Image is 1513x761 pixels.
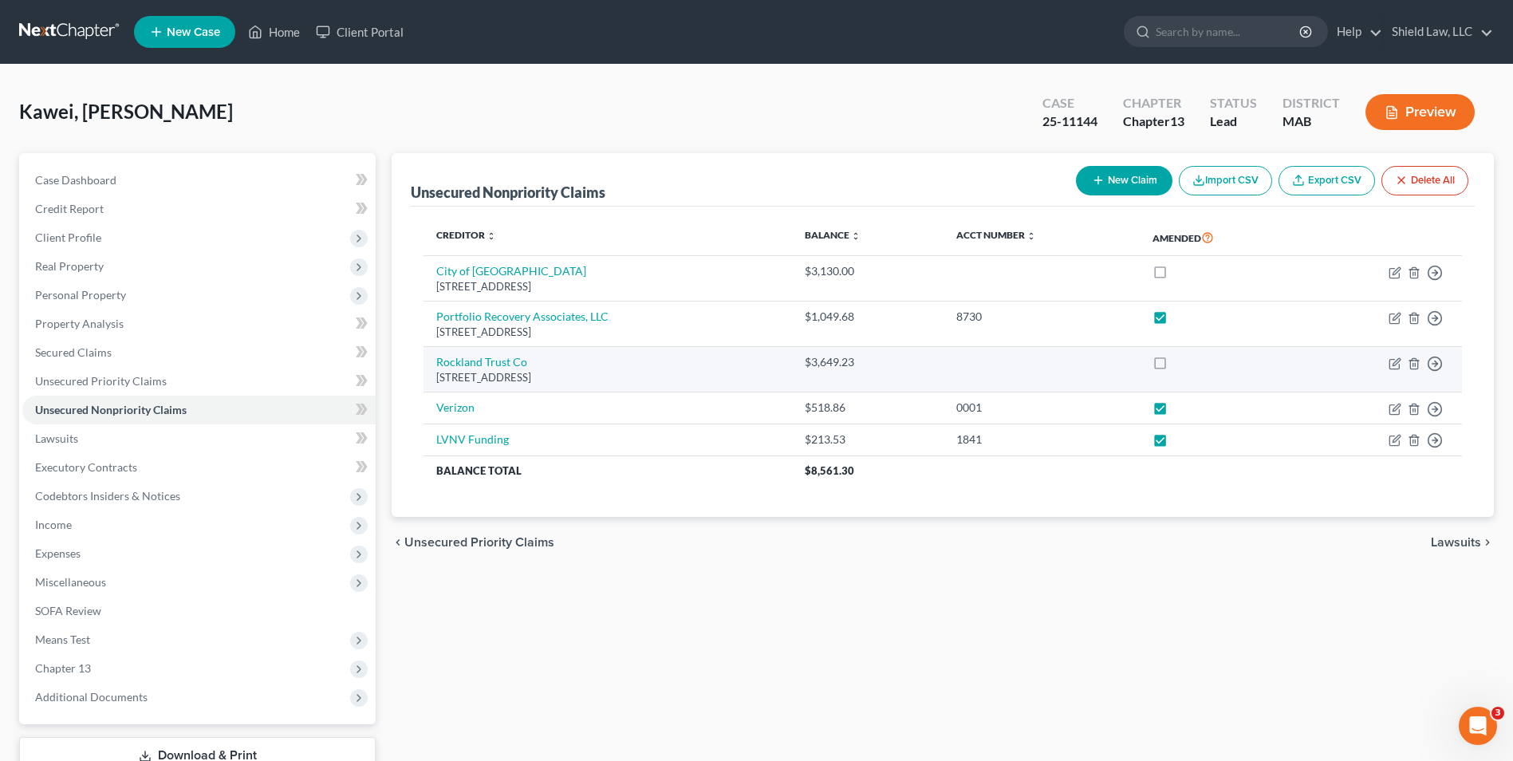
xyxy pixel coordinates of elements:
div: Chapter [1123,112,1184,131]
div: 0001 [956,400,1127,416]
span: Unsecured Priority Claims [404,536,554,549]
a: Balance unfold_more [805,229,861,241]
a: Client Portal [308,18,412,46]
i: chevron_right [1481,536,1494,549]
span: Additional Documents [35,690,148,704]
button: Preview [1365,94,1475,130]
a: Property Analysis [22,310,376,338]
span: Unsecured Nonpriority Claims [35,403,187,416]
a: Creditor unfold_more [436,229,496,241]
button: Lawsuits chevron_right [1431,536,1494,549]
div: $518.86 [805,400,931,416]
span: New Case [167,26,220,38]
span: Real Property [35,259,104,273]
a: Case Dashboard [22,166,376,195]
a: Help [1329,18,1382,46]
div: Status [1210,94,1257,112]
span: Case Dashboard [35,173,116,187]
div: [STREET_ADDRESS] [436,325,779,340]
a: Lawsuits [22,424,376,453]
a: Credit Report [22,195,376,223]
span: Executory Contracts [35,460,137,474]
button: Delete All [1381,166,1468,195]
span: Means Test [35,633,90,646]
a: Shield Law, LLC [1384,18,1493,46]
button: Import CSV [1179,166,1272,195]
a: City of [GEOGRAPHIC_DATA] [436,264,586,278]
div: $1,049.68 [805,309,931,325]
span: Property Analysis [35,317,124,330]
div: $3,130.00 [805,263,931,279]
a: Export CSV [1279,166,1375,195]
th: Amended [1140,219,1302,256]
div: Unsecured Nonpriority Claims [411,183,605,202]
a: Secured Claims [22,338,376,367]
div: [STREET_ADDRESS] [436,370,779,385]
a: LVNV Funding [436,432,509,446]
div: Case [1042,94,1097,112]
a: Acct Number unfold_more [956,229,1036,241]
div: 25-11144 [1042,112,1097,131]
a: Unsecured Priority Claims [22,367,376,396]
iframe: Intercom live chat [1459,707,1497,745]
i: unfold_more [487,231,496,241]
span: Miscellaneous [35,575,106,589]
span: Chapter 13 [35,661,91,675]
div: Chapter [1123,94,1184,112]
span: Client Profile [35,231,101,244]
a: SOFA Review [22,597,376,625]
span: SOFA Review [35,604,101,617]
span: Lawsuits [35,432,78,445]
span: Kawei, [PERSON_NAME] [19,100,233,123]
input: Search by name... [1156,17,1302,46]
span: Lawsuits [1431,536,1481,549]
th: Balance Total [424,456,792,485]
div: Lead [1210,112,1257,131]
span: Credit Report [35,202,104,215]
a: Verizon [436,400,475,414]
div: District [1283,94,1340,112]
i: unfold_more [1026,231,1036,241]
div: 8730 [956,309,1127,325]
div: MAB [1283,112,1340,131]
div: 1841 [956,432,1127,448]
span: $8,561.30 [805,464,854,477]
a: Portfolio Recovery Associates, LLC [436,310,609,323]
i: chevron_left [392,536,404,549]
span: 3 [1491,707,1504,720]
div: $213.53 [805,432,931,448]
button: New Claim [1076,166,1172,195]
span: Codebtors Insiders & Notices [35,489,180,503]
div: $3,649.23 [805,354,931,370]
span: Personal Property [35,288,126,302]
a: Executory Contracts [22,453,376,482]
button: chevron_left Unsecured Priority Claims [392,536,554,549]
span: Secured Claims [35,345,112,359]
div: [STREET_ADDRESS] [436,279,779,294]
i: unfold_more [851,231,861,241]
span: Income [35,518,72,531]
span: 13 [1170,113,1184,128]
a: Unsecured Nonpriority Claims [22,396,376,424]
a: Rockland Trust Co [436,355,527,369]
a: Home [240,18,308,46]
span: Expenses [35,546,81,560]
span: Unsecured Priority Claims [35,374,167,388]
